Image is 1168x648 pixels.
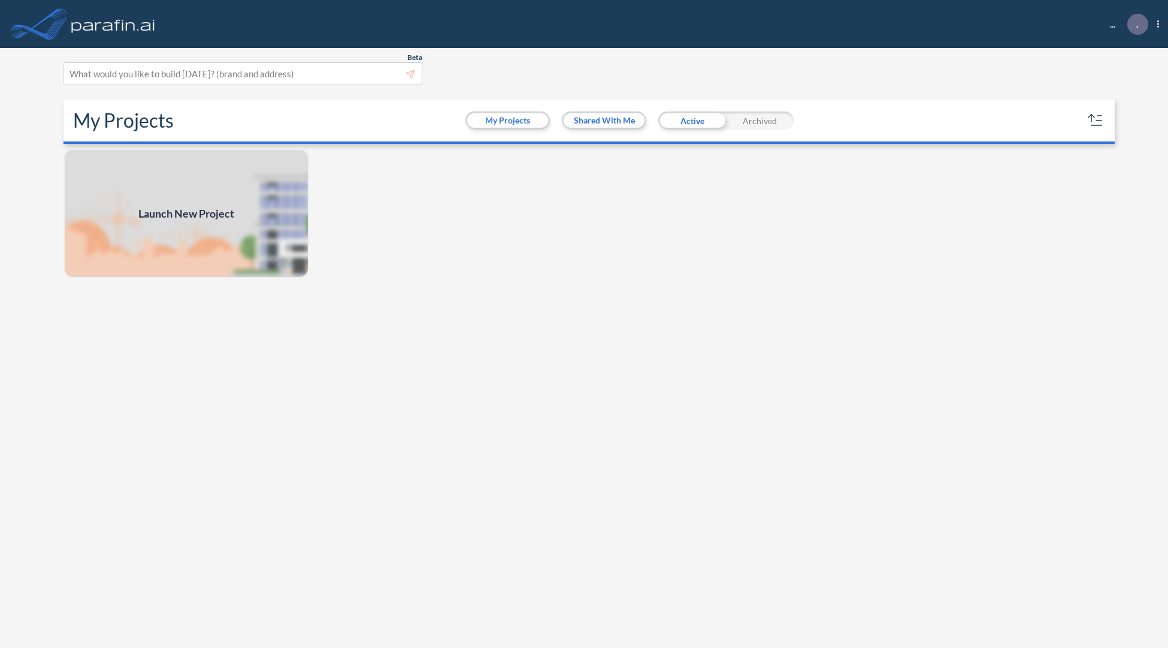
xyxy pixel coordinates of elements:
[69,12,158,36] img: logo
[73,109,174,132] h2: My Projects
[63,149,309,278] a: Launch New Project
[467,113,548,128] button: My Projects
[1092,14,1159,35] div: ...
[564,113,644,128] button: Shared With Me
[1136,19,1139,29] p: .
[658,111,726,129] div: Active
[407,53,422,62] span: Beta
[726,111,794,129] div: Archived
[138,206,234,222] span: Launch New Project
[63,149,309,278] img: add
[1086,111,1105,130] button: sort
